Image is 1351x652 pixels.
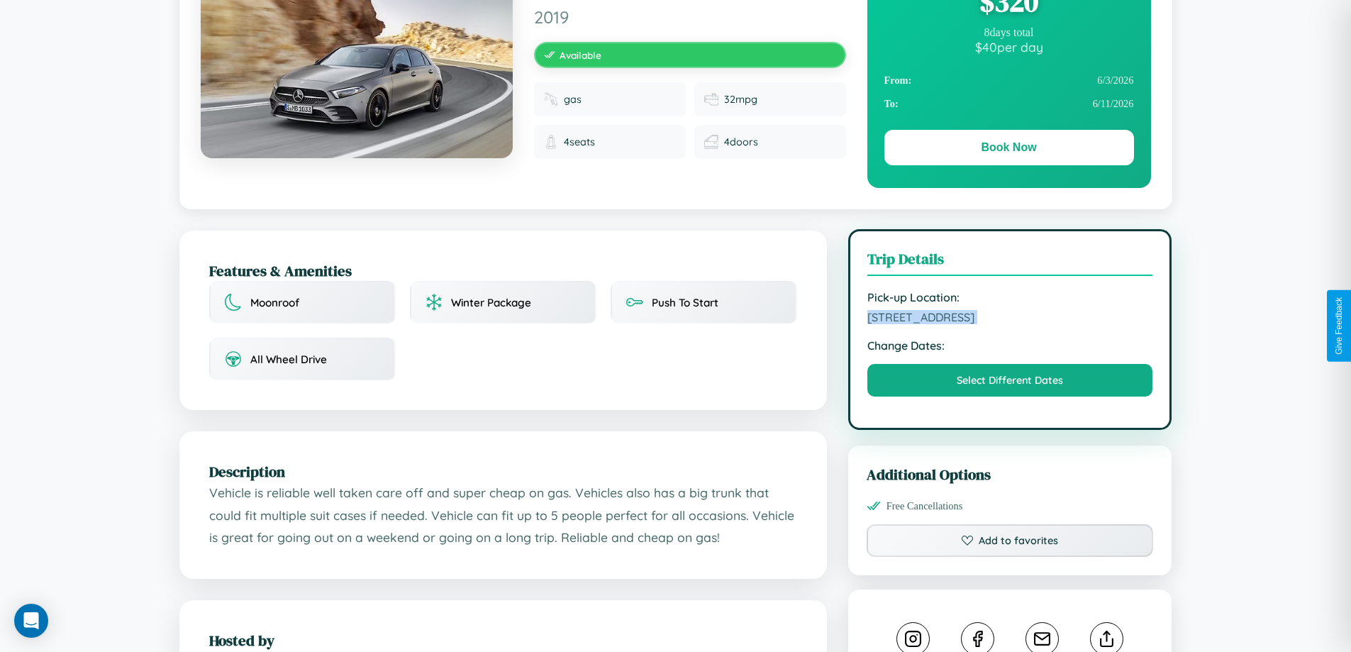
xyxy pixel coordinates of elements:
strong: From: [884,74,912,87]
strong: Pick-up Location: [867,290,1153,304]
span: All Wheel Drive [250,353,327,366]
span: Available [560,49,601,61]
img: Fuel type [544,92,558,106]
div: 6 / 11 / 2026 [884,92,1134,116]
img: Seats [544,135,558,149]
h3: Additional Options [867,464,1154,485]
h2: Features & Amenities [209,260,797,281]
strong: To: [884,98,899,110]
span: 32 mpg [724,93,757,106]
span: Winter Package [451,296,531,309]
button: Book Now [884,130,1134,165]
strong: Change Dates: [867,338,1153,353]
span: Free Cancellations [886,500,963,512]
h3: Trip Details [867,248,1153,276]
span: 2019 [534,6,846,28]
h2: Hosted by [209,630,797,651]
span: 4 seats [564,136,595,148]
span: Moonroof [250,296,299,309]
span: 4 doors [724,136,758,148]
div: Open Intercom Messenger [14,604,48,638]
img: Doors [704,135,718,149]
button: Add to favorites [867,524,1154,557]
button: Select Different Dates [867,364,1153,397]
span: Push To Start [652,296,718,309]
div: $ 40 per day [884,39,1134,55]
h2: Description [209,461,797,482]
span: [STREET_ADDRESS] [867,310,1153,324]
div: 8 days total [884,26,1134,39]
span: gas [564,93,582,106]
div: 6 / 3 / 2026 [884,69,1134,92]
p: Vehicle is reliable well taken care off and super cheap on gas. Vehicles also has a big trunk tha... [209,482,797,549]
img: Fuel efficiency [704,92,718,106]
div: Give Feedback [1334,297,1344,355]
